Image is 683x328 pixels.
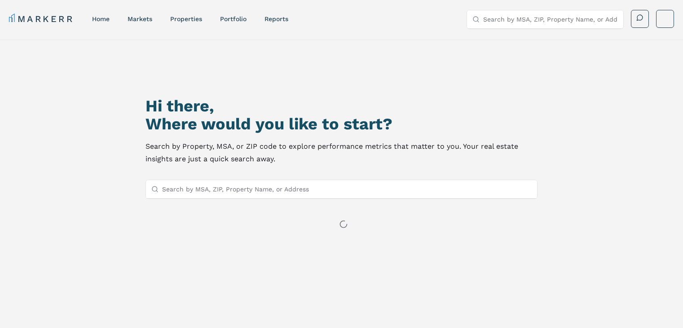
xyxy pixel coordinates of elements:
[483,10,618,28] input: Search by MSA, ZIP, Property Name, or Address
[128,15,152,22] a: markets
[9,13,74,25] a: MARKERR
[145,97,538,115] h1: Hi there,
[264,15,288,22] a: reports
[162,180,532,198] input: Search by MSA, ZIP, Property Name, or Address
[145,140,538,165] p: Search by Property, MSA, or ZIP code to explore performance metrics that matter to you. Your real...
[92,15,110,22] a: home
[220,15,247,22] a: Portfolio
[170,15,202,22] a: properties
[145,115,538,133] h2: Where would you like to start?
